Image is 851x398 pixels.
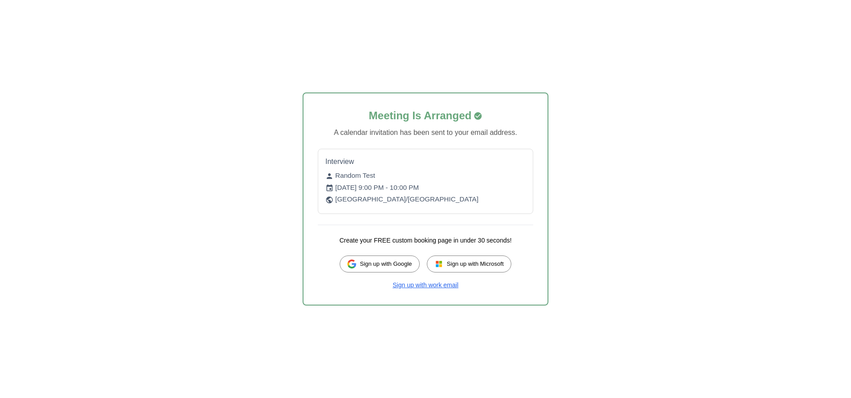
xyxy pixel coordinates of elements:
p: Random Test [325,171,526,181]
img: microsoft-logo.7cf64d5f.svg [434,260,443,268]
p: A calendar invitation has been sent to your email address. [318,127,533,138]
p: Create your FREE custom booking page in under 30 seconds! [318,236,533,245]
button: Sign up with Microsoft [427,256,511,272]
h1: Meeting Is Arranged [318,108,533,124]
p: [DATE] 9:00 PM - 10:00 PM [325,183,526,193]
p: [GEOGRAPHIC_DATA]/[GEOGRAPHIC_DATA] [325,194,526,205]
img: google-logo.6d399ca0.svg [347,260,356,268]
h2: Interview [325,156,526,167]
a: Sign up with work email [392,281,458,289]
button: Sign up with Google [340,256,419,272]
